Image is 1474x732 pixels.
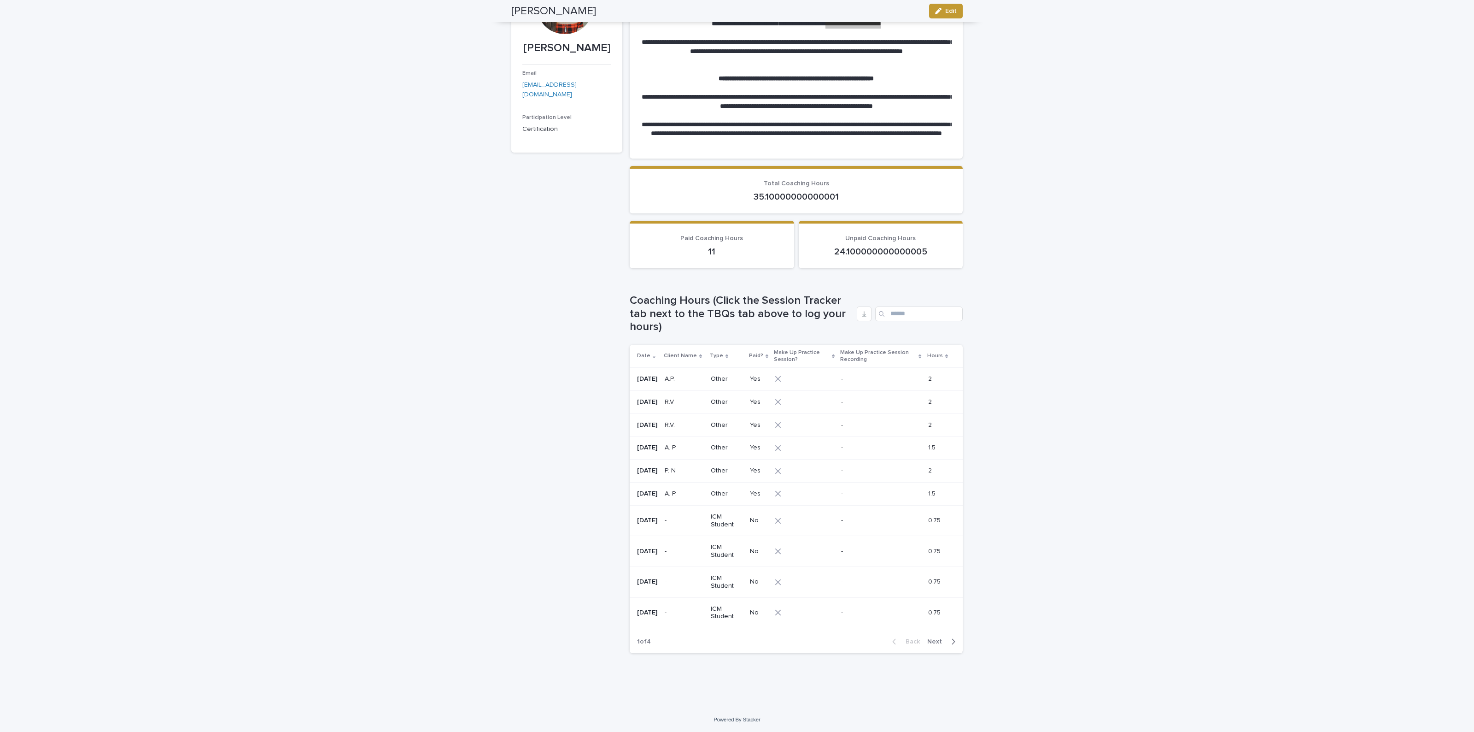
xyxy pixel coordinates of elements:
button: Back [885,638,924,646]
p: [DATE] [637,578,657,586]
p: - [841,576,845,586]
p: 2 [928,373,934,383]
p: Yes [750,490,767,498]
span: Edit [945,8,957,14]
p: Make Up Practice Session? [774,348,830,365]
p: Other [711,375,743,383]
p: No [750,517,767,525]
tr: [DATE]P. NP. N OtherYes-- 22 [630,460,963,483]
h2: [PERSON_NAME] [511,5,596,18]
p: - [841,515,845,525]
button: Next [924,638,963,646]
span: Next [927,638,948,645]
p: [DATE] [637,467,657,475]
p: 35.10000000000001 [641,191,952,202]
p: 0.75 [928,576,942,586]
p: ICM Student [711,574,743,590]
p: Type [710,351,723,361]
span: Unpaid Coaching Hours [845,235,916,242]
p: Paid? [749,351,763,361]
p: 0.75 [928,607,942,617]
p: 2 [928,465,934,475]
p: - [665,607,668,617]
p: [DATE] [637,548,657,555]
p: - [841,488,845,498]
p: Other [711,467,743,475]
a: Powered By Stacker [714,717,760,722]
p: A.P. [665,373,677,383]
p: R.V [665,396,676,406]
p: 1.5 [928,442,937,452]
p: [DATE] [637,398,657,406]
p: - [841,373,845,383]
p: No [750,548,767,555]
p: No [750,609,767,617]
p: Date [637,351,650,361]
p: 1.5 [928,488,937,498]
p: Other [711,398,743,406]
p: Other [711,421,743,429]
p: Other [711,490,743,498]
p: R.V. [665,419,677,429]
tr: [DATE]-- ICM StudentNo-- 0.750.75 [630,597,963,628]
p: [DATE] [637,609,657,617]
p: [PERSON_NAME] [522,41,611,55]
h1: Coaching Hours (Click the Session Tracker tab next to the TBQs tab above to log your hours) [630,294,853,334]
p: - [665,546,668,555]
p: Yes [750,467,767,475]
p: Yes [750,421,767,429]
p: - [665,515,668,525]
p: 1 of 4 [630,631,658,653]
p: [DATE] [637,490,657,498]
p: Yes [750,444,767,452]
p: Yes [750,375,767,383]
p: [DATE] [637,421,657,429]
span: Paid Coaching Hours [680,235,743,242]
p: [DATE] [637,375,657,383]
p: 11 [641,246,783,257]
button: Edit [929,4,963,18]
p: 0.75 [928,546,942,555]
input: Search [875,307,963,321]
tr: [DATE]A. P.A. P. OtherYes-- 1.51.5 [630,482,963,505]
p: P. N [665,465,678,475]
p: A. P [665,442,678,452]
span: Email [522,71,537,76]
p: [DATE] [637,444,657,452]
p: - [841,607,845,617]
p: 2 [928,396,934,406]
p: No [750,578,767,586]
p: ICM Student [711,543,743,559]
a: [EMAIL_ADDRESS][DOMAIN_NAME] [522,82,577,98]
p: - [841,442,845,452]
tr: [DATE]-- ICM StudentNo-- 0.750.75 [630,505,963,536]
p: - [841,546,845,555]
span: Total Coaching Hours [764,180,829,187]
p: 24.100000000000005 [810,246,952,257]
p: A. P. [665,488,679,498]
p: - [841,419,845,429]
tr: [DATE]A. PA. P OtherYes-- 1.51.5 [630,437,963,460]
tr: [DATE]R.V.R.V. OtherYes-- 22 [630,413,963,437]
span: Participation Level [522,115,572,120]
span: Back [900,638,920,645]
p: Client Name [664,351,697,361]
p: - [665,576,668,586]
p: [DATE] [637,517,657,525]
p: Hours [927,351,943,361]
p: - [841,396,845,406]
p: ICM Student [711,513,743,529]
p: 2 [928,419,934,429]
p: ICM Student [711,605,743,621]
tr: [DATE]R.VR.V OtherYes-- 22 [630,390,963,413]
tr: [DATE]-- ICM StudentNo-- 0.750.75 [630,567,963,597]
tr: [DATE]A.P.A.P. OtherYes-- 22 [630,367,963,390]
p: Other [711,444,743,452]
p: Make Up Practice Session Recording [840,348,917,365]
p: Yes [750,398,767,406]
p: - [841,465,845,475]
p: Certification [522,124,611,134]
p: 0.75 [928,515,942,525]
tr: [DATE]-- ICM StudentNo-- 0.750.75 [630,536,963,567]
